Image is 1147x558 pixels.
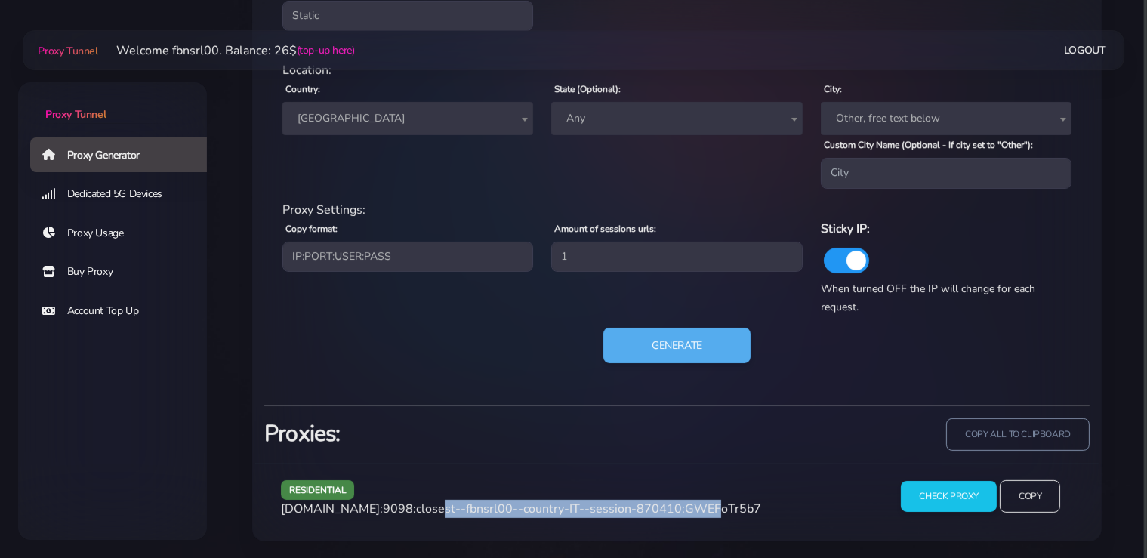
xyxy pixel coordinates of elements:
[264,418,668,449] h3: Proxies:
[98,42,355,60] li: Welcome fbnsrl00. Balance: 26$
[297,42,355,58] a: (top-up here)
[18,82,207,122] a: Proxy Tunnel
[554,222,656,236] label: Amount of sessions urls:
[282,102,533,135] span: Italy
[285,222,338,236] label: Copy format:
[30,216,219,251] a: Proxy Usage
[35,39,97,63] a: Proxy Tunnel
[281,501,761,517] span: [DOMAIN_NAME]:9098:closest--fbnsrl00--country-IT--session-870410:GWEFoTr5b7
[560,108,793,129] span: Any
[603,328,751,364] button: Generate
[45,107,106,122] span: Proxy Tunnel
[285,82,320,96] label: Country:
[291,108,524,129] span: Italy
[821,282,1035,314] span: When turned OFF the IP will change for each request.
[554,82,621,96] label: State (Optional):
[30,137,219,172] a: Proxy Generator
[30,177,219,211] a: Dedicated 5G Devices
[551,102,802,135] span: Any
[38,44,97,58] span: Proxy Tunnel
[273,201,1081,219] div: Proxy Settings:
[30,254,219,289] a: Buy Proxy
[830,108,1062,129] span: Other, free text below
[821,102,1071,135] span: Other, free text below
[901,481,997,512] input: Check Proxy
[1074,485,1128,539] iframe: Webchat Widget
[824,138,1033,152] label: Custom City Name (Optional - If city set to "Other"):
[821,219,1071,239] h6: Sticky IP:
[30,294,219,328] a: Account Top Up
[273,61,1081,79] div: Location:
[946,418,1090,451] input: copy all to clipboard
[821,158,1071,188] input: City
[824,82,842,96] label: City:
[281,480,355,499] span: residential
[1064,36,1106,64] a: Logout
[1000,480,1060,513] input: Copy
